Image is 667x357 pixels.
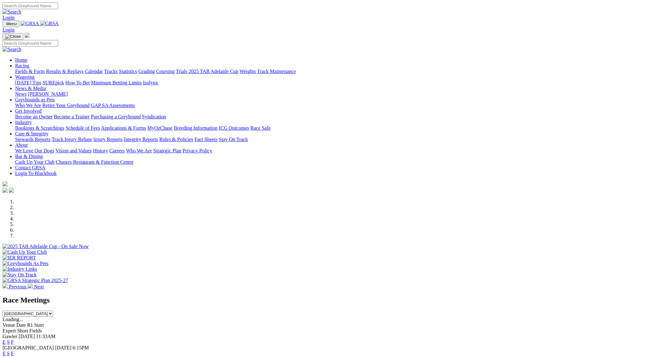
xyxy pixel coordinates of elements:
[138,69,155,74] a: Grading
[219,125,249,131] a: ICG Outcomes
[54,114,90,119] a: Become a Trainer
[3,244,89,249] img: 2025 TAB Adelaide Cup - On Sale Now
[3,339,6,345] a: E
[20,21,39,26] img: GRSA
[3,33,23,40] button: Toggle navigation
[15,91,26,97] a: News
[15,103,41,108] a: Who We Are
[3,296,664,304] h2: Race Meetings
[195,137,218,142] a: Fact Sheets
[189,69,238,74] a: 2025 TAB Adelaide Cup
[28,284,44,289] a: Next
[3,188,8,193] img: facebook.svg
[3,181,8,186] img: logo-grsa-white.png
[6,21,17,26] span: Menu
[7,339,10,345] a: S
[15,165,45,170] a: Contact GRSA
[250,125,270,131] a: Race Safe
[3,40,58,47] input: Search
[5,34,21,39] img: Close
[42,103,90,108] a: Retire Your Greyhound
[7,351,10,356] a: S
[15,159,664,165] div: Bar & Dining
[15,125,64,131] a: Bookings & Scratchings
[40,21,59,26] img: GRSA
[15,148,54,153] a: We Love Our Dogs
[15,137,664,142] div: Care & Integrity
[183,148,212,153] a: Privacy Policy
[15,69,45,74] a: Fields & Form
[3,266,37,272] img: Industry Links
[3,20,19,27] button: Toggle navigation
[15,148,664,154] div: About
[3,261,48,266] img: Greyhounds As Pets
[156,69,175,74] a: Coursing
[104,69,118,74] a: Tracks
[3,328,16,333] span: Expert
[65,80,90,85] a: How To Bet
[143,80,158,85] a: Isolynx
[65,125,100,131] a: Schedule of Fees
[15,80,41,85] a: [DATE] Tips
[11,351,14,356] a: F
[73,345,89,350] span: 6:15PM
[52,137,92,142] a: Track Injury Rebate
[3,334,17,339] span: Gawler
[17,328,28,333] span: Short
[3,27,14,32] a: Login
[126,148,152,153] a: Who We Are
[15,142,28,148] a: About
[93,137,122,142] a: Injury Reports
[36,334,56,339] span: 11:33AM
[91,103,135,108] a: GAP SA Assessments
[119,69,137,74] a: Statistics
[3,3,58,9] input: Search
[3,272,37,278] img: Stay On Track
[3,15,14,20] a: Login
[15,69,664,74] div: Racing
[11,339,14,345] a: F
[15,125,664,131] div: Industry
[9,188,14,193] img: twitter.svg
[3,322,15,328] span: Venue
[15,91,664,97] div: News & Media
[3,9,21,15] img: Search
[46,69,83,74] a: Results & Replays
[25,33,30,38] img: logo-grsa-white.png
[28,91,68,97] a: [PERSON_NAME]
[56,159,133,165] a: Chasers Restaurant & Function Centre
[9,284,26,289] span: Previous
[15,97,55,102] a: Greyhounds as Pets
[15,74,35,80] a: Wagering
[219,137,248,142] a: Stay On Track
[3,278,68,283] img: GRSA Strategic Plan 2025-27
[3,255,36,261] img: IER REPORT
[19,334,35,339] span: [DATE]
[3,47,21,52] img: Search
[176,69,187,74] a: Trials
[15,103,664,108] div: Greyhounds as Pets
[93,148,108,153] a: History
[147,125,172,131] a: MyOzChase
[3,317,23,322] span: Loading...
[15,171,57,176] a: Login To Blackbook
[15,86,46,91] a: News & Media
[124,137,158,142] a: Integrity Reports
[15,159,54,165] a: Cash Up Your Club
[174,125,218,131] a: Breeding Information
[15,57,27,63] a: Home
[15,131,48,136] a: Care & Integrity
[3,249,47,255] img: Cash Up Your Club
[15,154,43,159] a: Bar & Dining
[15,63,29,68] a: Racing
[91,114,141,119] a: Purchasing a Greyhound
[28,283,33,288] img: chevron-right-pager-white.svg
[3,283,8,288] img: chevron-left-pager-white.svg
[101,125,146,131] a: Applications & Forms
[15,114,664,120] div: Get Involved
[15,108,42,114] a: Get Involved
[15,80,664,86] div: Wagering
[240,69,256,74] a: Weights
[142,114,166,119] a: Syndication
[55,148,92,153] a: Vision and Values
